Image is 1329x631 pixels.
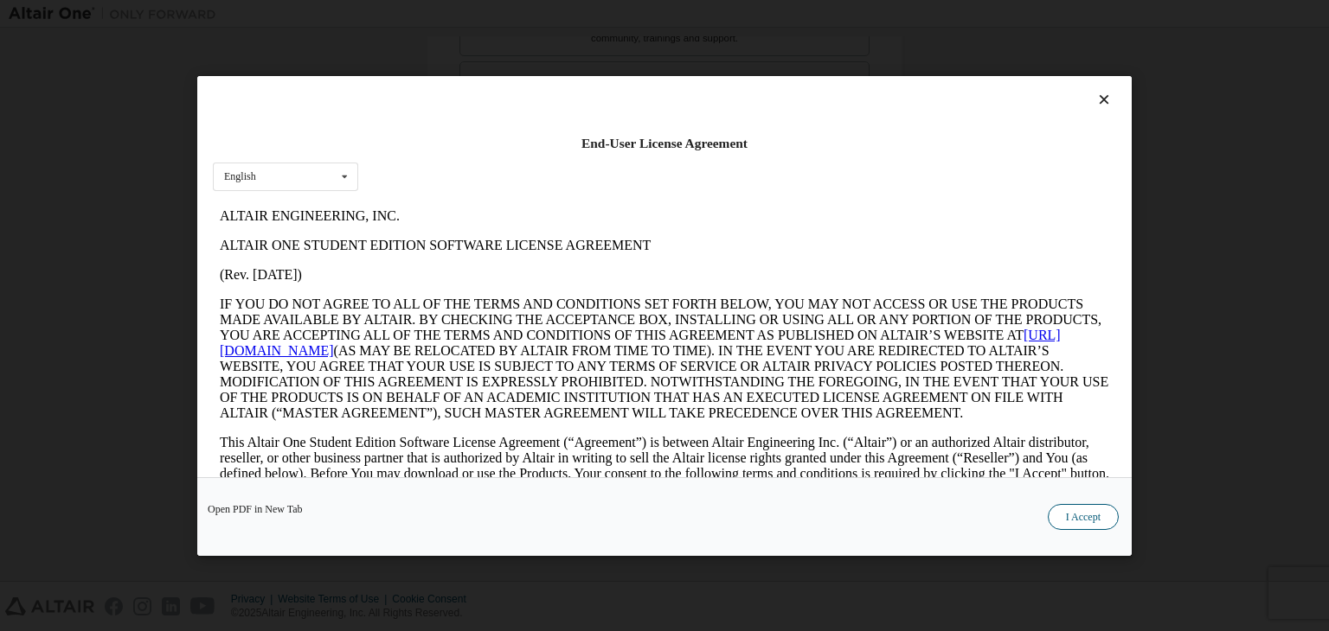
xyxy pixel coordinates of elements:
[7,7,896,22] p: ALTAIR ENGINEERING, INC.
[7,233,896,296] p: This Altair One Student Edition Software License Agreement (“Agreement”) is between Altair Engine...
[1048,504,1119,530] button: I Accept
[7,95,896,220] p: IF YOU DO NOT AGREE TO ALL OF THE TERMS AND CONDITIONS SET FORTH BELOW, YOU MAY NOT ACCESS OR USE...
[213,135,1116,152] div: End-User License Agreement
[7,66,896,81] p: (Rev. [DATE])
[7,126,848,156] a: [URL][DOMAIN_NAME]
[224,171,256,182] div: English
[7,36,896,52] p: ALTAIR ONE STUDENT EDITION SOFTWARE LICENSE AGREEMENT
[208,504,303,514] a: Open PDF in New Tab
